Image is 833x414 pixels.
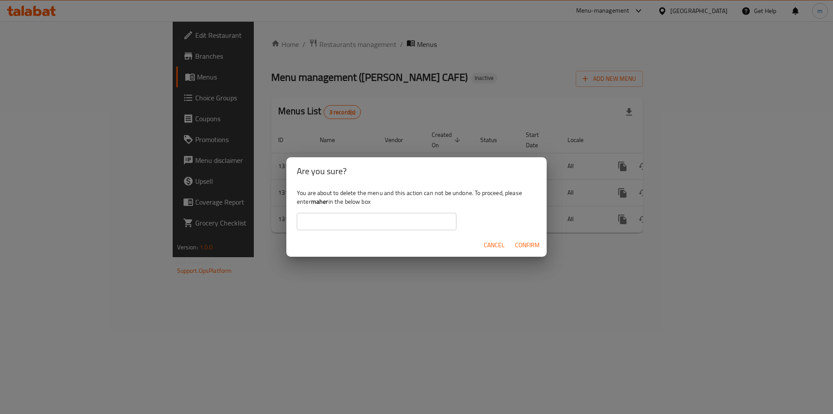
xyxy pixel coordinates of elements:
span: Cancel [484,240,505,251]
button: Confirm [512,237,543,253]
h2: Are you sure? [297,164,536,178]
button: Cancel [480,237,508,253]
span: Confirm [515,240,540,251]
b: maher [311,196,328,207]
div: You are about to delete the menu and this action can not be undone. To proceed, please enter in t... [286,185,547,234]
